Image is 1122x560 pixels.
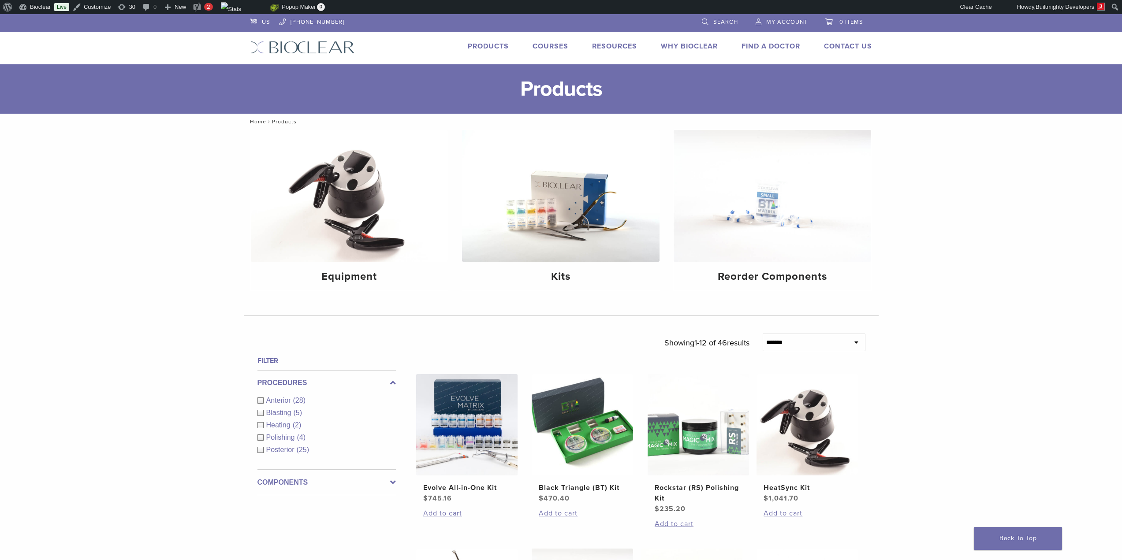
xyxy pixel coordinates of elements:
[250,41,355,54] img: Bioclear
[764,494,798,503] bdi: 1,041.70
[539,494,570,503] bdi: 470.40
[54,3,69,11] a: Live
[539,508,626,519] a: Add to cart: “Black Triangle (BT) Kit”
[297,434,306,441] span: (4)
[293,409,302,416] span: (5)
[266,446,297,453] span: Posterior
[416,374,518,475] img: Evolve All-in-One Kit
[974,527,1062,550] a: Back To Top
[764,508,851,519] a: Add to cart: “HeatSync Kit”
[250,14,270,27] a: US
[469,269,652,285] h4: Kits
[293,397,306,404] span: (28)
[655,519,742,529] a: Add to cart: “Rockstar (RS) Polishing Kit”
[756,14,808,27] a: My Account
[742,42,800,51] a: Find A Doctor
[539,482,626,493] h2: Black Triangle (BT) Kit
[756,374,859,504] a: HeatSync KitHeatSync Kit $1,041.70
[694,338,727,348] span: 1-12 of 46
[266,421,293,429] span: Heating
[266,409,294,416] span: Blasting
[655,504,660,513] span: $
[592,42,637,51] a: Resources
[462,130,660,290] a: Kits
[702,14,738,27] a: Search
[661,42,718,51] a: Why Bioclear
[244,114,879,130] nav: Products
[647,374,750,514] a: Rockstar (RS) Polishing KitRockstar (RS) Polishing Kit $235.20
[468,42,509,51] a: Products
[539,494,544,503] span: $
[423,482,511,493] h2: Evolve All-in-One Kit
[251,130,448,262] img: Equipment
[681,269,864,285] h4: Reorder Components
[279,14,344,27] a: [PHONE_NUMBER]
[766,19,808,26] span: My Account
[825,14,863,27] a: 0 items
[317,3,325,11] span: 0
[655,504,686,513] bdi: 235.20
[764,494,768,503] span: $
[266,119,272,124] span: /
[258,269,441,285] h4: Equipment
[251,130,448,290] a: Equipment
[297,446,309,453] span: (25)
[648,374,749,475] img: Rockstar (RS) Polishing Kit
[266,397,293,404] span: Anterior
[839,19,863,26] span: 0 items
[423,494,428,503] span: $
[266,434,297,441] span: Polishing
[423,508,511,519] a: Add to cart: “Evolve All-in-One Kit”
[423,494,452,503] bdi: 745.16
[533,42,568,51] a: Courses
[293,421,302,429] span: (2)
[247,119,266,125] a: Home
[532,374,633,475] img: Black Triangle (BT) Kit
[257,477,396,488] label: Components
[674,130,871,290] a: Reorder Components
[257,378,396,388] label: Procedures
[757,374,858,475] img: HeatSync Kit
[655,482,742,504] h2: Rockstar (RS) Polishing Kit
[664,334,749,352] p: Showing results
[764,482,851,493] h2: HeatSync Kit
[462,130,660,262] img: Kits
[674,130,871,262] img: Reorder Components
[221,2,270,13] img: Views over 48 hours. Click for more Jetpack Stats.
[1036,4,1094,10] span: Builtmighty Developers
[257,356,396,366] h4: Filter
[713,19,738,26] span: Search
[416,374,518,504] a: Evolve All-in-One KitEvolve All-in-One Kit $745.16
[531,374,634,504] a: Black Triangle (BT) KitBlack Triangle (BT) Kit $470.40
[824,42,872,51] a: Contact Us
[207,4,210,10] span: 2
